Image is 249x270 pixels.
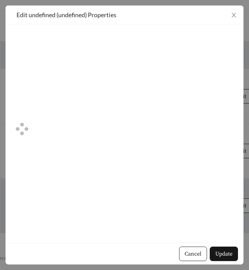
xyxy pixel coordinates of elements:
button: Close [224,6,243,25]
span: Update [215,250,232,258]
span: close [231,12,237,18]
div: Edit undefined (undefined) Properties [17,11,232,19]
button: Cancel [179,247,207,261]
span: Cancel [185,250,201,258]
button: Update [210,247,238,261]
